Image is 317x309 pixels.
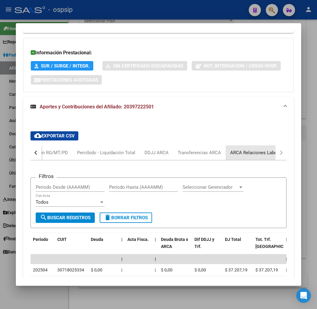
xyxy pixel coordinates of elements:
[283,233,290,260] datatable-header-cell: |
[178,149,221,156] div: Transferencias ARCA
[33,237,48,242] span: Período
[34,133,75,139] span: Exportar CSV
[225,267,248,272] span: $ 37.207,19
[36,199,48,205] span: Todos
[113,63,183,69] span: Sin Certificado Discapacidad
[55,233,88,260] datatable-header-cell: CUIT
[119,233,125,260] datatable-header-cell: |
[152,233,158,260] datatable-header-cell: |
[41,63,90,69] span: SUR / SURGE / INTEGR.
[102,61,187,71] button: Sin Certificado Discapacidad
[40,215,91,220] span: Buscar Registros
[194,267,206,272] span: $ 0,00
[192,233,223,260] datatable-header-cell: Dif DDJJ y Trf.
[31,75,102,85] button: Prestaciones Auditadas
[296,288,311,303] div: Open Intercom Messenger
[161,237,188,249] span: Deuda Bruta x ARCA
[88,233,119,260] datatable-header-cell: Deuda
[91,237,103,242] span: Deuda
[57,237,67,242] span: CUIT
[255,267,278,272] span: $ 37.207,19
[155,256,156,261] span: |
[40,77,98,83] span: Prestaciones Auditadas
[192,61,281,71] button: Not. Internacion / Censo Hosp.
[125,233,152,260] datatable-header-cell: Acta Fisca.
[194,237,214,249] span: Dif DDJJ y Trf.
[255,237,297,249] span: Tot. Trf. [GEOGRAPHIC_DATA]
[57,267,84,274] div: 30718025334
[204,63,277,69] span: Not. Internacion / Censo Hosp.
[23,97,294,117] mat-expansion-panel-header: Aportes y Contribuciones del Afiliado: 20397222501
[183,184,238,190] span: Seleccionar Gerenciador
[286,256,287,261] span: |
[34,132,41,139] mat-icon: cloud_download
[158,233,192,260] datatable-header-cell: Deuda Bruta x ARCA
[36,213,95,223] button: Buscar Registros
[30,131,78,140] button: Exportar CSV
[155,237,156,242] span: |
[127,237,149,242] span: Acta Fisca.
[253,233,283,260] datatable-header-cell: Tot. Trf. Bruto
[36,173,57,180] h3: Filtros
[77,149,135,156] div: Percibido - Liquidación Total
[225,237,241,242] span: DJ Total
[31,49,286,56] h3: Información Prestacional:
[33,267,48,272] span: 202504
[31,61,93,71] button: SUR / SURGE / INTEGR.
[121,267,122,272] span: |
[104,215,148,220] span: Borrar Filtros
[30,233,55,260] datatable-header-cell: Período
[286,237,287,242] span: |
[91,267,102,272] span: $ 0,00
[40,104,154,110] span: Aportes y Contribuciones del Afiliado: 20397222501
[161,267,173,272] span: $ 0,00
[230,149,287,156] div: ARCA Relaciones Laborales
[100,213,152,223] button: Borrar Filtros
[286,267,287,272] span: |
[144,149,169,156] div: DDJJ ARCA
[121,237,123,242] span: |
[155,267,156,272] span: |
[223,233,253,260] datatable-header-cell: DJ Total
[121,256,123,261] span: |
[104,214,111,221] mat-icon: delete
[40,214,47,221] mat-icon: search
